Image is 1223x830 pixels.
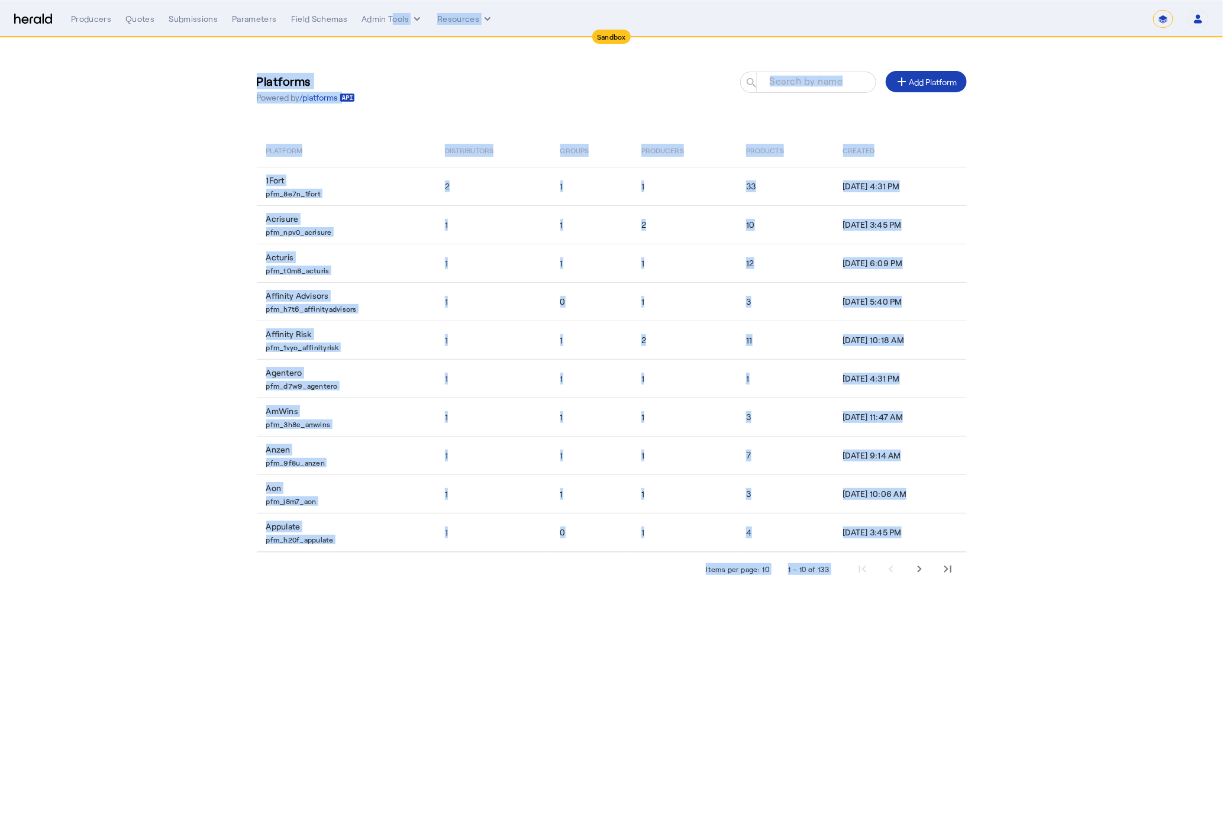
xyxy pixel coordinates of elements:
[632,321,737,359] td: 2
[266,494,431,506] p: pfm_j8m7_aon
[737,436,833,474] td: 7
[257,73,355,89] h3: Platforms
[834,513,967,552] td: [DATE] 3:45 PM
[895,75,909,89] mat-icon: add
[834,474,967,513] td: [DATE] 10:06 AM
[632,134,737,167] th: Producers
[551,359,632,398] td: 1
[14,14,52,25] img: Herald Logo
[551,513,632,552] td: 0
[737,167,833,205] td: 33
[834,436,967,474] td: [DATE] 9:14 AM
[886,71,967,92] button: Add Platform
[551,474,632,513] td: 1
[551,205,632,244] td: 1
[125,13,154,25] div: Quotes
[834,359,967,398] td: [DATE] 4:31 PM
[737,474,833,513] td: 3
[737,282,833,321] td: 3
[435,244,551,282] td: 1
[257,244,436,282] td: Acturis
[362,13,423,25] button: internal dropdown menu
[257,134,436,167] th: Platform
[834,282,967,321] td: [DATE] 5:40 PM
[435,134,551,167] th: Distributors
[266,379,431,390] p: pfm_d7w9_agentero
[257,282,436,321] td: Affinity Advisors
[257,513,436,552] td: Appulate
[632,474,737,513] td: 1
[435,436,551,474] td: 1
[905,555,934,583] button: Next page
[740,76,760,91] mat-icon: search
[435,398,551,436] td: 1
[266,225,431,237] p: pfm_npv0_acrisure
[266,456,431,467] p: pfm_9f8u_anzen
[435,167,551,205] td: 2
[71,13,111,25] div: Producers
[632,398,737,436] td: 1
[632,167,737,205] td: 1
[834,321,967,359] td: [DATE] 10:18 AM
[551,321,632,359] td: 1
[437,13,493,25] button: Resources dropdown menu
[257,436,436,474] td: Anzen
[435,513,551,552] td: 1
[834,134,967,167] th: Created
[266,417,431,429] p: pfm_3h8e_amwins
[632,244,737,282] td: 1
[169,13,218,25] div: Submissions
[232,13,277,25] div: Parameters
[632,436,737,474] td: 1
[834,167,967,205] td: [DATE] 4:31 PM
[737,398,833,436] td: 3
[300,92,355,104] a: /platforms
[551,436,632,474] td: 1
[257,92,355,104] p: Powered by
[834,244,967,282] td: [DATE] 6:09 PM
[834,205,967,244] td: [DATE] 3:45 PM
[551,398,632,436] td: 1
[257,321,436,359] td: Affinity Risk
[737,244,833,282] td: 12
[266,532,431,544] p: pfm_h20f_appulate
[266,340,431,352] p: pfm_1vyo_affinityrisk
[788,563,829,575] div: 1 – 10 of 133
[834,398,967,436] td: [DATE] 11:47 AM
[551,282,632,321] td: 0
[551,134,632,167] th: Groups
[632,359,737,398] td: 1
[435,359,551,398] td: 1
[737,134,833,167] th: Products
[551,244,632,282] td: 1
[737,205,833,244] td: 10
[934,555,962,583] button: Last page
[632,513,737,552] td: 1
[266,302,431,314] p: pfm_h7t6_affinityadvisors
[769,76,843,87] mat-label: Search by name
[737,513,833,552] td: 4
[266,263,431,275] p: pfm_t0m8_acturis
[737,321,833,359] td: 11
[435,474,551,513] td: 1
[706,563,760,575] div: Items per page:
[257,474,436,513] td: Aon
[266,186,431,198] p: pfm_8e7n_1fort
[737,359,833,398] td: 1
[632,205,737,244] td: 2
[257,398,436,436] td: AmWins
[291,13,348,25] div: Field Schemas
[435,282,551,321] td: 1
[592,30,631,44] div: Sandbox
[257,359,436,398] td: Agentero
[632,282,737,321] td: 1
[257,167,436,205] td: 1Fort
[257,205,436,244] td: Acrisure
[762,563,769,575] div: 10
[435,205,551,244] td: 1
[435,321,551,359] td: 1
[551,167,632,205] td: 1
[895,75,957,89] div: Add Platform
